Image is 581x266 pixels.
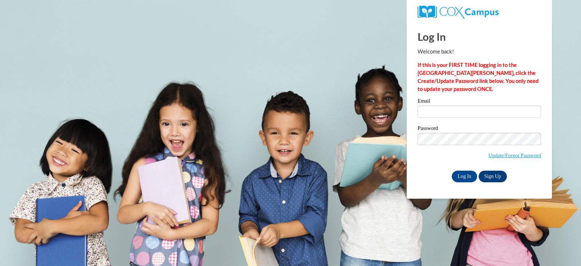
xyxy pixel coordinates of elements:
[418,62,539,92] strong: If this is your FIRST TIME logging in to the [GEOGRAPHIC_DATA][PERSON_NAME], click the Create/Upd...
[452,171,477,182] input: Log In
[418,126,541,133] label: Password
[418,29,541,44] h1: Log In
[418,8,499,15] a: COX Campus
[479,171,507,182] a: Sign Up
[418,5,499,19] img: COX Campus
[418,48,541,56] p: Welcome back!
[488,152,541,158] a: Update/Forgot Password
[418,98,541,106] label: Email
